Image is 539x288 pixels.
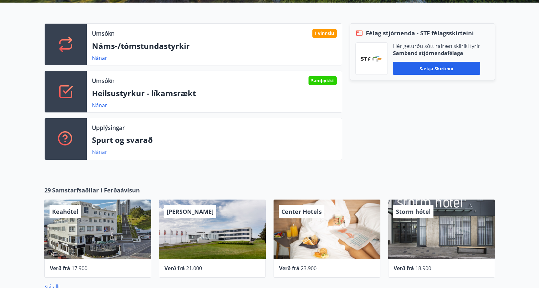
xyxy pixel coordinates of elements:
a: Nánar [92,102,107,109]
span: [PERSON_NAME] [167,208,214,215]
span: 17.900 [72,265,87,272]
span: Félag stjórnenda - STF félagsskírteini [366,29,474,37]
p: Heilsustyrkur - líkamsrækt [92,88,337,99]
span: Center Hotels [281,208,322,215]
span: Verð frá [50,265,70,272]
span: 23.900 [301,265,317,272]
span: Samstarfsaðilar í Ferðaávísun [52,186,140,194]
img: vjCaq2fThgY3EUYqSgpjEiBg6WP39ov69hlhuPVN.png [361,56,383,62]
p: Hér geturðu sótt rafræn skilríki fyrir [393,42,480,50]
span: Keahótel [52,208,79,215]
p: Umsókn [92,76,115,85]
div: Í vinnslu [312,29,337,38]
span: Storm hótel [396,208,431,215]
a: Nánar [92,148,107,156]
button: Sækja skírteini [393,62,480,75]
span: Verð frá [164,265,185,272]
p: Upplýsingar [92,123,125,132]
p: Samband stjórnendafélaga [393,50,480,57]
span: 29 [44,186,51,194]
a: Nánar [92,54,107,62]
p: Spurt og svarað [92,134,337,145]
p: Náms-/tómstundastyrkir [92,40,337,52]
span: Verð frá [279,265,299,272]
span: 18.900 [415,265,431,272]
span: 21.000 [186,265,202,272]
span: Verð frá [394,265,414,272]
div: Samþykkt [309,76,337,85]
p: Umsókn [92,29,115,38]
